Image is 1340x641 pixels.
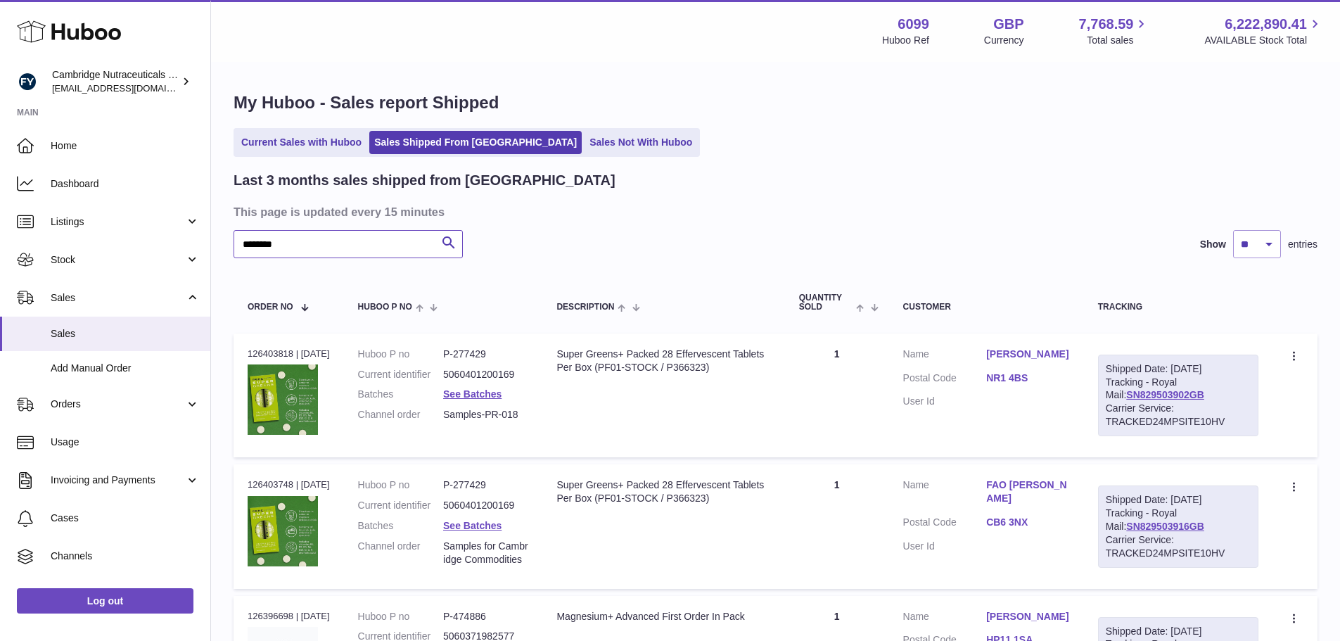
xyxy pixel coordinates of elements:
[443,520,502,531] a: See Batches
[443,540,528,566] dd: Samples for Cambridge Commodities
[903,516,987,533] dt: Postal Code
[369,131,582,154] a: Sales Shipped From [GEOGRAPHIC_DATA]
[1204,15,1323,47] a: 6,222,890.41 AVAILABLE Stock Total
[585,131,697,154] a: Sales Not With Huboo
[986,478,1070,505] a: FAO [PERSON_NAME]
[1098,355,1258,436] div: Tracking - Royal Mail:
[986,516,1070,529] a: CB6 3NX
[556,610,770,623] div: Magnesium+ Advanced First Order In Pack
[556,478,770,505] div: Super Greens+ Packed 28 Effervescent Tablets Per Box (PF01-STOCK / P366323)
[358,499,443,512] dt: Current identifier
[1087,34,1149,47] span: Total sales
[51,177,200,191] span: Dashboard
[1106,402,1251,429] div: Carrier Service: TRACKED24MPSITE10HV
[1098,485,1258,567] div: Tracking - Royal Mail:
[1106,533,1251,560] div: Carrier Service: TRACKED24MPSITE10HV
[1126,389,1204,400] a: SN829503902GB
[882,34,929,47] div: Huboo Ref
[443,348,528,361] dd: P-277429
[984,34,1024,47] div: Currency
[51,327,200,341] span: Sales
[51,362,200,375] span: Add Manual Order
[248,303,293,312] span: Order No
[443,610,528,623] dd: P-474886
[903,478,987,509] dt: Name
[248,496,318,566] img: $_57.JPG
[1106,362,1251,376] div: Shipped Date: [DATE]
[358,408,443,421] dt: Channel order
[358,610,443,623] dt: Huboo P no
[1225,15,1307,34] span: 6,222,890.41
[248,478,330,491] div: 126403748 | [DATE]
[234,171,615,190] h2: Last 3 months sales shipped from [GEOGRAPHIC_DATA]
[903,372,987,388] dt: Postal Code
[51,291,185,305] span: Sales
[1079,15,1150,47] a: 7,768.59 Total sales
[1204,34,1323,47] span: AVAILABLE Stock Total
[234,204,1314,220] h3: This page is updated every 15 minutes
[903,303,1070,312] div: Customer
[903,540,987,553] dt: User Id
[17,588,193,614] a: Log out
[986,610,1070,623] a: [PERSON_NAME]
[51,474,185,487] span: Invoicing and Payments
[1126,521,1204,532] a: SN829503916GB
[248,610,330,623] div: 126396698 | [DATE]
[1200,238,1226,251] label: Show
[358,540,443,566] dt: Channel order
[52,68,179,95] div: Cambridge Nutraceuticals Ltd
[358,478,443,492] dt: Huboo P no
[986,372,1070,385] a: NR1 4BS
[1079,15,1134,34] span: 7,768.59
[358,368,443,381] dt: Current identifier
[358,388,443,401] dt: Batches
[51,512,200,525] span: Cases
[51,139,200,153] span: Home
[799,293,853,312] span: Quantity Sold
[234,91,1317,114] h1: My Huboo - Sales report Shipped
[51,253,185,267] span: Stock
[51,215,185,229] span: Listings
[443,408,528,421] dd: Samples-PR-018
[51,398,185,411] span: Orders
[236,131,366,154] a: Current Sales with Huboo
[903,395,987,408] dt: User Id
[443,388,502,400] a: See Batches
[1098,303,1258,312] div: Tracking
[1288,238,1317,251] span: entries
[358,519,443,533] dt: Batches
[443,478,528,492] dd: P-277429
[51,436,200,449] span: Usage
[903,610,987,627] dt: Name
[556,348,770,374] div: Super Greens+ Packed 28 Effervescent Tablets Per Box (PF01-STOCK / P366323)
[785,464,889,588] td: 1
[443,368,528,381] dd: 5060401200169
[993,15,1023,34] strong: GBP
[443,499,528,512] dd: 5060401200169
[903,348,987,364] dt: Name
[1106,625,1251,638] div: Shipped Date: [DATE]
[51,550,200,563] span: Channels
[52,82,207,94] span: [EMAIL_ADDRESS][DOMAIN_NAME]
[248,348,330,360] div: 126403818 | [DATE]
[17,71,38,92] img: internalAdmin-6099@internal.huboo.com
[986,348,1070,361] a: [PERSON_NAME]
[248,364,318,435] img: $_57.JPG
[358,303,412,312] span: Huboo P no
[556,303,614,312] span: Description
[358,348,443,361] dt: Huboo P no
[898,15,929,34] strong: 6099
[1106,493,1251,507] div: Shipped Date: [DATE]
[785,334,889,457] td: 1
